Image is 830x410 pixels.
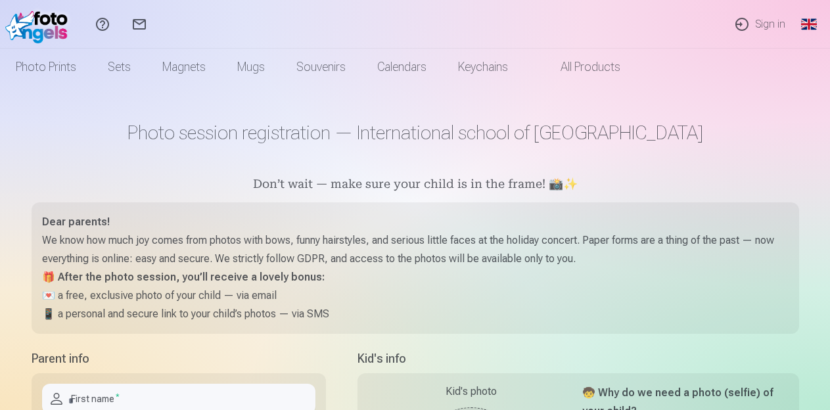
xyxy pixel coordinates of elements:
[42,286,789,305] p: 💌 a free, exclusive photo of your child — via email
[442,49,524,85] a: Keychains
[5,5,74,43] img: /fa1
[357,350,799,368] h5: Kid's info
[221,49,281,85] a: Mugs
[32,121,799,145] h1: Photo session registration — International school of [GEOGRAPHIC_DATA]
[42,216,110,228] strong: Dear parents!
[32,350,326,368] h5: Parent info
[42,231,789,268] p: We know how much joy comes from photos with bows, funny hairstyles, and serious little faces at t...
[361,49,442,85] a: Calendars
[524,49,636,85] a: All products
[368,384,574,399] div: Kid's photo
[147,49,221,85] a: Magnets
[32,176,799,194] h5: Don’t wait — make sure your child is in the frame! 📸✨
[92,49,147,85] a: Sets
[42,305,789,323] p: 📱 a personal and secure link to your child’s photos — via SMS
[42,271,325,283] strong: 🎁 After the photo session, you’ll receive a lovely bonus:
[281,49,361,85] a: Souvenirs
